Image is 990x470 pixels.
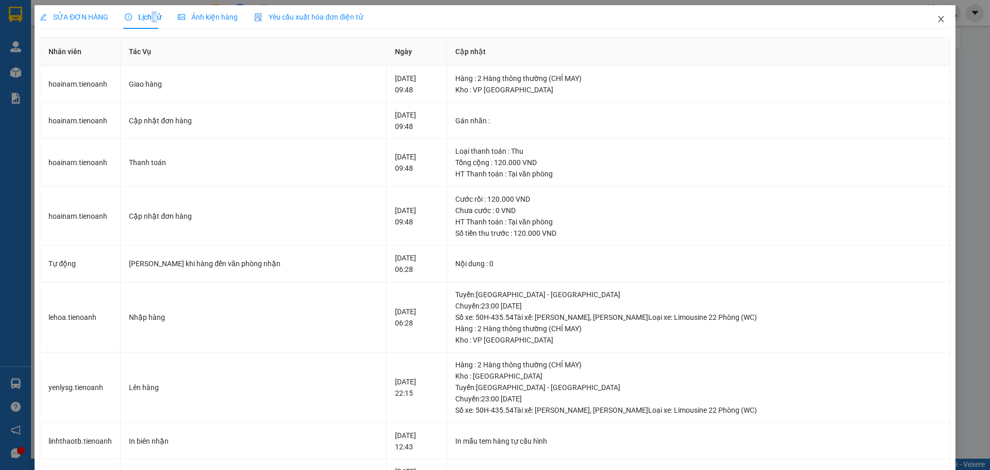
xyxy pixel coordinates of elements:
[5,5,46,46] img: logo.jpg
[114,69,151,91] div: Tổng:
[455,193,942,205] div: Cước rồi : 120.000 VND
[937,15,945,23] span: close
[109,59,150,67] span: 0876669266
[455,323,942,334] div: Hàng : 2 Hàng thông thường (CHỈ MAY)
[455,168,942,180] div: HT Thanh toán : Tại văn phòng
[40,13,47,21] span: edit
[41,69,78,91] div: CR :
[455,334,942,346] div: Kho : VP [GEOGRAPHIC_DATA]
[54,70,76,78] span: 40.000
[24,59,49,67] span: A MINH
[40,103,121,139] td: hoainam.tienoanh
[40,423,121,460] td: linhthaotb.tienoanh
[395,205,438,228] div: [DATE] 09:48
[40,352,121,423] td: yenlysg.tienoanh
[395,109,438,132] div: [DATE] 09:48
[447,38,950,66] th: Cập nhật
[178,13,185,21] span: picture
[395,252,438,275] div: [DATE] 06:28
[254,13,363,21] span: Yêu cầu xuất hóa đơn điện tử
[5,57,77,69] div: Nhận:
[455,289,942,323] div: Tuyến : [GEOGRAPHIC_DATA] - [GEOGRAPHIC_DATA] Chuyến: 23:00 [DATE] Số xe: 50H-435.54 Tài xế: [PER...
[395,306,438,329] div: [DATE] 06:28
[40,139,121,187] td: hoainam.tienoanh
[121,38,387,66] th: Tác Vụ
[455,228,942,239] div: Số tiền thu trước : 120.000 VND
[387,38,447,66] th: Ngày
[455,382,942,416] div: Tuyến : [GEOGRAPHIC_DATA] - [GEOGRAPHIC_DATA] Chuyến: 23:00 [DATE] Số xe: 50H-435.54 Tài xế: [PER...
[40,187,121,246] td: hoainam.tienoanh
[14,70,19,78] span: 1
[455,370,942,382] div: Kho : [GEOGRAPHIC_DATA]
[395,73,438,95] div: [DATE] 09:48
[455,145,942,157] div: Loại thanh toán : Thu
[90,70,94,78] span: 0
[53,5,150,21] div: Nhà xe Tiến Oanh
[77,46,150,57] div: SĐT:
[5,46,77,57] div: Gửi:
[129,157,378,168] div: Thanh toán
[77,69,114,91] div: CC :
[455,258,942,269] div: Nội dung : 0
[395,376,438,399] div: [DATE] 22:15
[125,13,161,21] span: Lịch sử
[40,13,108,21] span: SỬA ĐƠN HÀNG
[129,435,378,447] div: In biên nhận
[129,115,378,126] div: Cập nhật đơn hàng
[455,115,942,126] div: Gán nhãn :
[395,430,438,452] div: [DATE] 12:43
[254,13,262,22] img: icon
[40,282,121,353] td: lehoa.tienoanh
[455,205,942,216] div: Chưa cước : 0 VND
[129,210,378,222] div: Cập nhật đơn hàng
[455,157,942,168] div: Tổng cộng : 120.000 VND
[178,13,238,21] span: Ảnh kiện hàng
[129,312,378,323] div: Nhập hàng
[455,435,942,447] div: In mẫu tem hàng tự cấu hình
[129,258,378,269] div: [PERSON_NAME] khi hàng đến văn phòng nhận
[109,47,150,56] span: 0988149300
[40,38,121,66] th: Nhân viên
[40,246,121,282] td: Tự động
[40,66,121,103] td: hoainam.tienoanh
[129,78,378,90] div: Giao hàng
[18,47,37,56] span: THOA
[455,216,942,228] div: HT Thanh toán : Tại văn phòng
[455,84,942,95] div: Kho : VP [GEOGRAPHIC_DATA]
[129,382,378,393] div: Lên hàng
[455,73,942,84] div: Hàng : 2 Hàng thông thường (CHỈ MAY)
[125,13,132,21] span: clock-circle
[927,5,955,34] button: Close
[5,69,41,91] div: SL:
[77,57,150,69] div: SĐT:
[455,359,942,370] div: Hàng : 2 Hàng thông thường (CHỈ MAY)
[53,21,150,34] div: Ngày gửi: 18:17 [DATE]
[395,151,438,174] div: [DATE] 09:48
